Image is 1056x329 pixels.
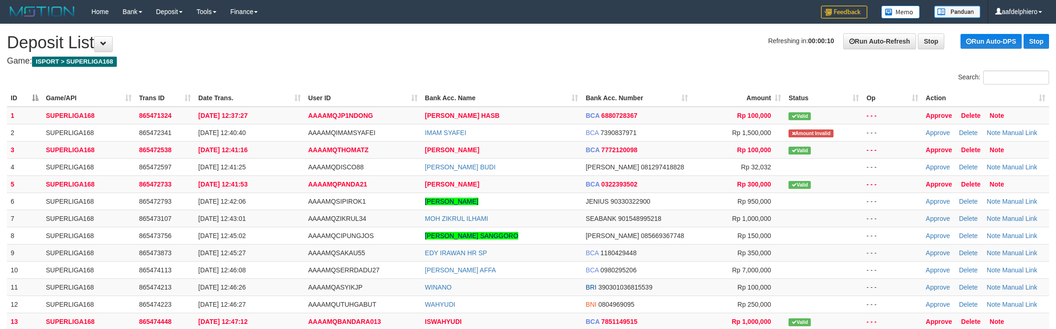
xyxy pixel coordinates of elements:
th: Action: activate to sort column ascending [922,90,1049,107]
a: Run Auto-Refresh [843,33,916,49]
span: 865473873 [139,249,172,257]
span: BCA [585,318,599,325]
td: 4 [7,158,42,175]
span: [DATE] 12:41:16 [198,146,248,154]
span: Rp 300,000 [737,181,771,188]
th: Game/API: activate to sort column ascending [42,90,135,107]
span: Rp 100,000 [737,112,771,119]
span: AAAAMQTHOMATZ [308,146,369,154]
td: SUPERLIGA168 [42,158,135,175]
a: Approve [926,129,950,136]
span: 865474213 [139,284,172,291]
span: AAAAMQUTUHGABUT [308,301,376,308]
a: Note [987,215,1001,222]
td: - - - [863,124,922,141]
span: Valid transaction [789,181,811,189]
span: BRI [585,284,596,291]
a: Delete [959,266,978,274]
a: Approve [926,301,950,308]
span: [DATE] 12:41:53 [198,181,248,188]
span: [DATE] 12:45:02 [198,232,246,239]
td: - - - [863,227,922,244]
a: Note [987,129,1001,136]
a: Note [987,232,1001,239]
a: Approve [926,146,952,154]
a: Approve [926,215,950,222]
a: Approve [926,163,950,171]
td: 1 [7,107,42,124]
a: Delete [961,146,980,154]
a: Manual Link [1002,249,1037,257]
img: Feedback.jpg [821,6,867,19]
span: Copy 0980295206 to clipboard [600,266,636,274]
img: panduan.png [934,6,980,18]
a: Manual Link [1002,215,1037,222]
a: Manual Link [1002,266,1037,274]
span: [PERSON_NAME] [585,232,639,239]
img: MOTION_logo.png [7,5,77,19]
a: Note [990,318,1004,325]
span: AAAAMQPANDA21 [308,181,367,188]
td: SUPERLIGA168 [42,296,135,313]
a: EDY IRAWAN HR SP [425,249,487,257]
td: - - - [863,175,922,193]
td: 2 [7,124,42,141]
span: Valid transaction [789,318,811,326]
span: AAAAMQJP1NDONG [308,112,373,119]
span: Copy 085669367748 to clipboard [641,232,684,239]
span: AAAAMQBANDARA013 [308,318,381,325]
a: Note [987,198,1001,205]
span: [DATE] 12:46:26 [198,284,246,291]
td: 11 [7,278,42,296]
span: 865474448 [139,318,172,325]
span: 865472597 [139,163,172,171]
a: Approve [926,181,952,188]
td: SUPERLIGA168 [42,278,135,296]
span: Copy 7851149515 to clipboard [601,318,637,325]
span: Copy 901548995218 to clipboard [618,215,661,222]
th: Amount: activate to sort column ascending [692,90,785,107]
a: Stop [1024,34,1049,49]
a: Approve [926,284,950,291]
span: Amount is not matched [789,129,833,137]
td: SUPERLIGA168 [42,175,135,193]
th: Bank Acc. Name: activate to sort column ascending [421,90,582,107]
span: 865472341 [139,129,172,136]
a: [PERSON_NAME] SANGGORO [425,232,518,239]
a: [PERSON_NAME] BUDI [425,163,496,171]
span: AAAAMQSERRDADU27 [308,266,380,274]
span: AAAAMQIMAMSYAFEI [308,129,375,136]
a: WINANO [425,284,452,291]
span: 865472793 [139,198,172,205]
span: [DATE] 12:40:40 [198,129,246,136]
label: Search: [958,71,1049,84]
span: JENIUS [585,198,609,205]
td: 12 [7,296,42,313]
a: Delete [959,232,978,239]
span: Rp 100,000 [737,146,771,154]
a: Approve [926,266,950,274]
span: Valid transaction [789,112,811,120]
td: - - - [863,193,922,210]
td: 9 [7,244,42,261]
a: Manual Link [1002,284,1037,291]
span: 865471324 [139,112,172,119]
span: Copy 390301036815539 to clipboard [598,284,653,291]
td: - - - [863,141,922,158]
th: Date Trans.: activate to sort column ascending [195,90,305,107]
span: AAAAMQSAKAU55 [308,249,365,257]
span: AAAAMQASYIKJP [308,284,363,291]
span: Rp 7,000,000 [732,266,771,274]
a: Approve [926,249,950,257]
span: Rp 950,000 [738,198,771,205]
a: Manual Link [1002,163,1037,171]
span: BCA [585,112,599,119]
span: Rp 1,000,000 [732,215,771,222]
span: Rp 350,000 [738,249,771,257]
span: AAAAMQZIKRUL34 [308,215,366,222]
a: Approve [926,318,952,325]
a: WAHYUDI [425,301,456,308]
td: 5 [7,175,42,193]
span: Rp 1,500,000 [732,129,771,136]
a: [PERSON_NAME] HASB [425,112,500,119]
